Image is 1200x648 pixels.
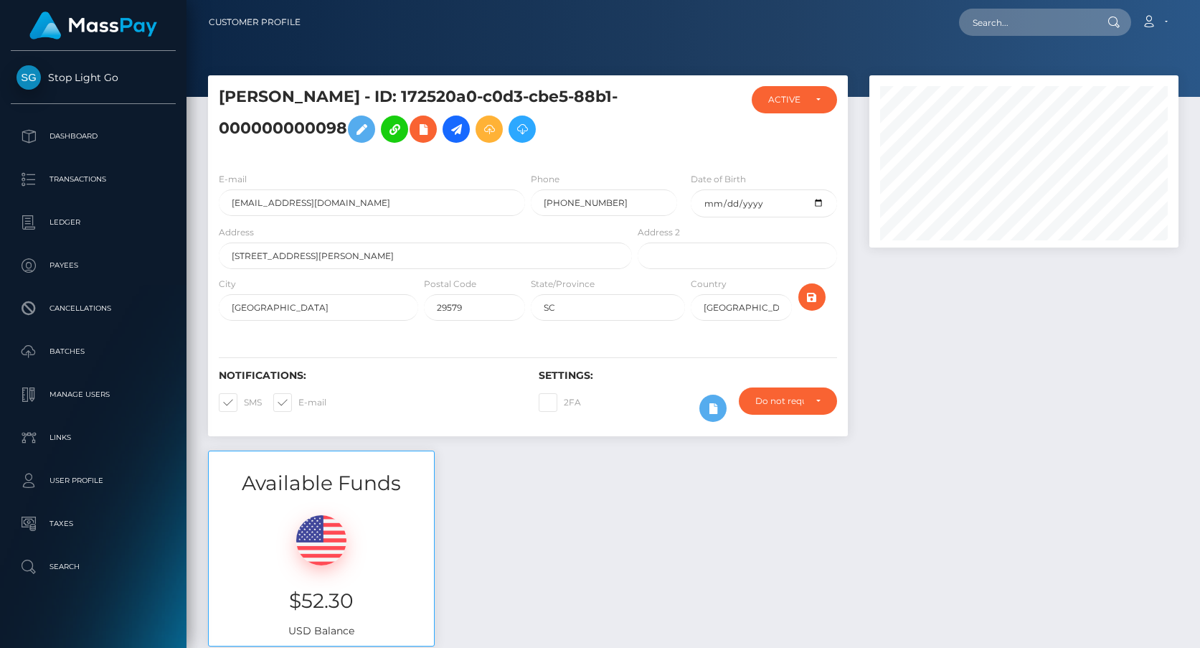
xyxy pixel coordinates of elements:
label: Address 2 [638,226,680,239]
a: Taxes [11,506,176,542]
div: ACTIVE [768,94,804,105]
img: MassPay Logo [29,11,157,39]
p: User Profile [16,470,170,492]
span: Stop Light Go [11,71,176,84]
img: USD.png [296,515,346,565]
p: Cancellations [16,298,170,319]
h6: Notifications: [219,370,517,382]
p: Search [16,556,170,578]
input: Search... [959,9,1094,36]
img: Stop Light Go [16,65,41,90]
button: ACTIVE [752,86,837,113]
h3: $52.30 [219,587,423,615]
a: Batches [11,334,176,370]
a: Links [11,420,176,456]
p: Links [16,427,170,449]
h3: Available Funds [209,469,434,497]
p: Transactions [16,169,170,190]
h5: [PERSON_NAME] - ID: 172520a0-c0d3-cbe5-88b1-000000000098 [219,86,624,150]
label: Address [219,226,254,239]
a: Initiate Payout [443,116,470,143]
a: Customer Profile [209,7,301,37]
div: USD Balance [209,497,434,646]
label: City [219,278,236,291]
p: Taxes [16,513,170,535]
a: Cancellations [11,291,176,327]
h6: Settings: [539,370,837,382]
a: Manage Users [11,377,176,413]
label: Phone [531,173,559,186]
a: User Profile [11,463,176,499]
label: Date of Birth [691,173,746,186]
label: Country [691,278,727,291]
p: Batches [16,341,170,362]
div: Do not require [755,395,804,407]
p: Manage Users [16,384,170,405]
label: E-mail [219,173,247,186]
a: Ledger [11,205,176,240]
a: Payees [11,248,176,283]
label: SMS [219,393,262,412]
label: E-mail [273,393,326,412]
p: Dashboard [16,126,170,147]
a: Transactions [11,161,176,197]
a: Dashboard [11,118,176,154]
label: State/Province [531,278,595,291]
label: 2FA [539,393,581,412]
p: Payees [16,255,170,276]
p: Ledger [16,212,170,233]
a: Search [11,549,176,585]
button: Do not require [739,388,837,415]
label: Postal Code [424,278,476,291]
